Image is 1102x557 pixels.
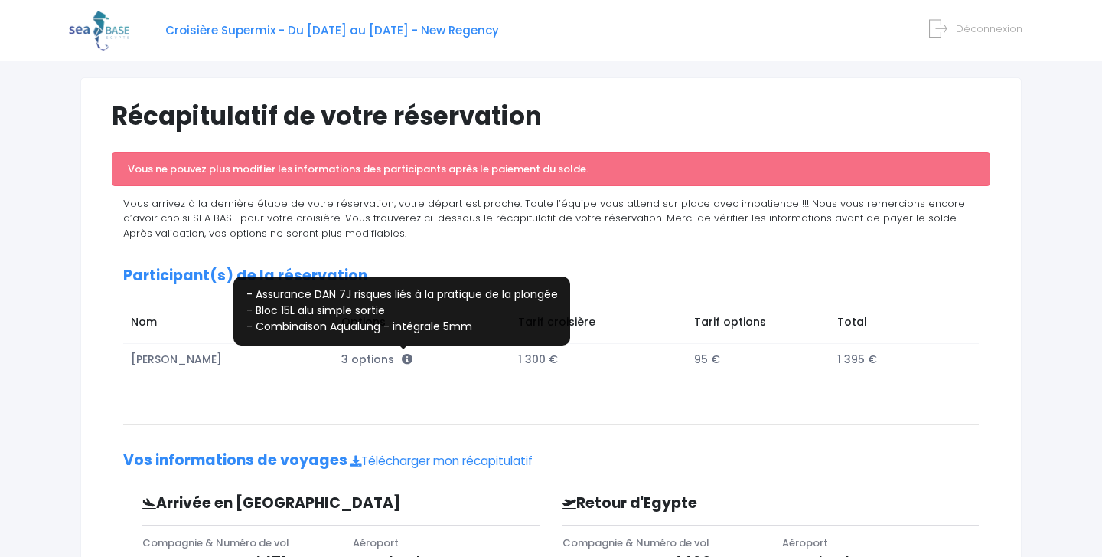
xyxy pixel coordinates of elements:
td: Tarif options [686,306,830,343]
h3: Retour d'Egypte [551,495,881,513]
p: - Assurance DAN 7J risques liés à la pratique de la plongée - Bloc 15L alu simple sortie - Combin... [239,279,566,335]
span: Déconnexion [956,21,1022,36]
span: Aéroport [353,536,399,550]
div: Vous ne pouvez plus modifier les informations des participants après le paiement du solde. [112,152,990,186]
td: [PERSON_NAME] [123,343,334,375]
span: Vous arrivez à la dernière étape de votre réservation, votre départ est proche. Toute l’équipe vo... [123,196,965,241]
span: Croisière Supermix - Du [DATE] au [DATE] - New Regency [165,22,499,38]
td: Nom [123,306,334,343]
td: 95 € [686,343,830,375]
span: Compagnie & Numéro de vol [142,536,289,550]
h1: Récapitulatif de votre réservation [112,101,990,131]
td: 1 395 € [830,343,963,375]
a: Télécharger mon récapitulatif [350,453,533,469]
h3: Arrivée en [GEOGRAPHIC_DATA] [131,495,446,513]
td: Tarif croisière [510,306,686,343]
td: Total [830,306,963,343]
span: 3 options [341,352,412,367]
span: Aéroport [782,536,828,550]
span: Compagnie & Numéro de vol [562,536,709,550]
h2: Vos informations de voyages [123,452,979,470]
h2: Participant(s) de la réservation [123,267,979,285]
td: 1 300 € [510,343,686,375]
